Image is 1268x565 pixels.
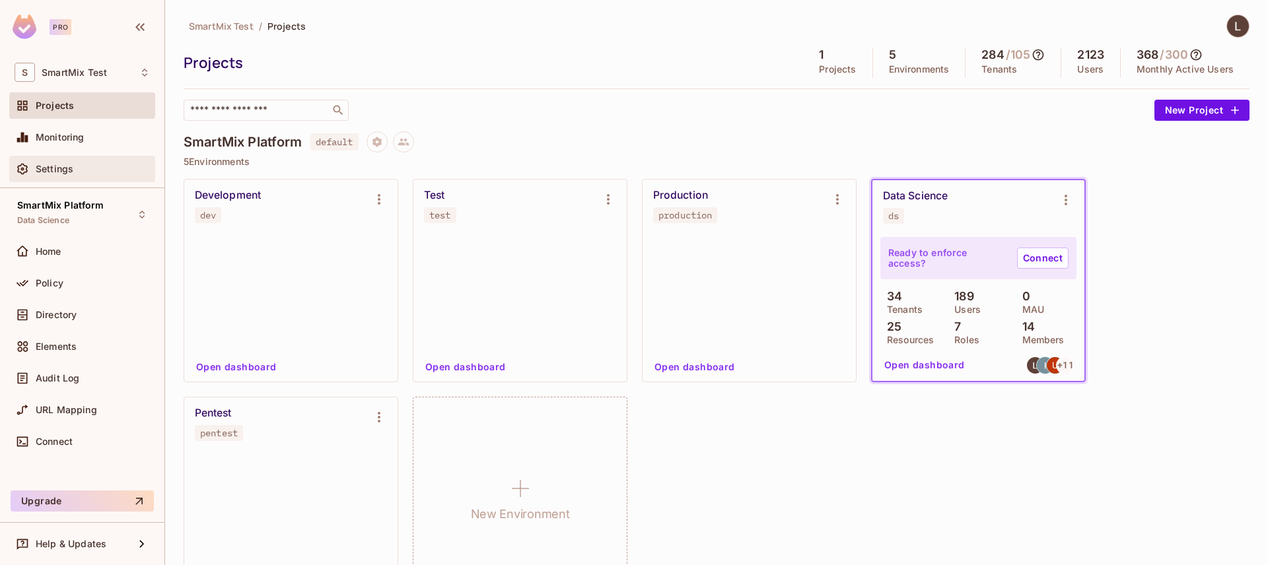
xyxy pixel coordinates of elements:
p: 0 [1016,290,1030,303]
button: Open dashboard [649,356,740,378]
span: Settings [36,164,73,174]
span: Workspace: SmartMix Test [42,67,107,78]
button: Open dashboard [191,356,282,378]
p: Projects [819,64,856,75]
h5: / 105 [1006,48,1031,61]
span: Connect [36,436,73,447]
p: Resources [880,335,934,345]
img: SReyMgAAAABJRU5ErkJggg== [13,15,36,39]
p: Tenants [981,64,1017,75]
span: S [15,63,35,82]
p: 189 [948,290,974,303]
span: Elements [36,341,77,352]
p: Members [1016,335,1065,345]
p: Ready to enforce access? [888,248,1006,269]
span: Project settings [367,138,388,150]
div: dev [200,210,216,220]
span: Help & Updates [36,539,106,549]
span: SmartMix Test [189,20,254,32]
span: Home [36,246,61,257]
span: Projects [267,20,306,32]
h4: SmartMix Platform [184,134,302,150]
h5: 284 [981,48,1004,61]
span: + 11 [1057,360,1073,370]
button: New Project [1154,100,1250,121]
button: Upgrade [11,490,154,512]
h5: 368 [1137,48,1158,61]
img: lloyd.rowat@giatec.ca [1027,357,1043,374]
div: production [658,210,712,220]
span: Monitoring [36,132,85,143]
span: Projects [36,100,74,111]
p: Users [1077,64,1104,75]
span: Policy [36,278,63,288]
h5: 1 [819,48,824,61]
h5: 2123 [1077,48,1104,61]
p: 25 [880,320,901,333]
button: Open dashboard [879,354,970,376]
div: Production [653,189,708,202]
span: URL Mapping [36,405,97,415]
img: ian.rintoul@giatec.ca [1037,357,1053,374]
span: Data Science [17,215,69,226]
img: uthaya.natarajan@giatec.ca [1047,357,1063,374]
p: Users [948,304,981,315]
div: Projects [184,53,796,73]
div: ds [888,211,899,221]
p: 14 [1016,320,1035,333]
span: Audit Log [36,373,79,383]
button: Environment settings [1053,187,1079,213]
h5: 5 [889,48,896,61]
p: Environments [889,64,950,75]
button: Environment settings [824,186,851,213]
h1: New Environment [471,504,570,524]
button: Environment settings [595,186,621,213]
p: MAU [1016,304,1044,315]
div: Pentest [195,407,232,420]
p: Monthly Active Users [1137,64,1234,75]
p: 34 [880,290,902,303]
div: Pro [50,19,71,35]
p: Roles [948,335,979,345]
span: Directory [36,310,77,320]
button: Open dashboard [420,356,511,378]
div: Development [195,189,261,202]
p: 7 [948,320,961,333]
a: Connect [1017,248,1069,269]
div: pentest [200,428,238,438]
div: Test [424,189,444,202]
h5: / 300 [1160,48,1188,61]
div: test [429,210,451,220]
button: Environment settings [366,404,392,430]
p: 5 Environments [184,156,1250,167]
li: / [259,20,262,32]
p: Tenants [880,304,923,315]
img: Lloyd Rowat [1227,15,1249,37]
span: SmartMix Platform [17,200,104,211]
button: Environment settings [366,186,392,213]
span: default [310,133,359,150]
div: Data Science [883,189,948,203]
